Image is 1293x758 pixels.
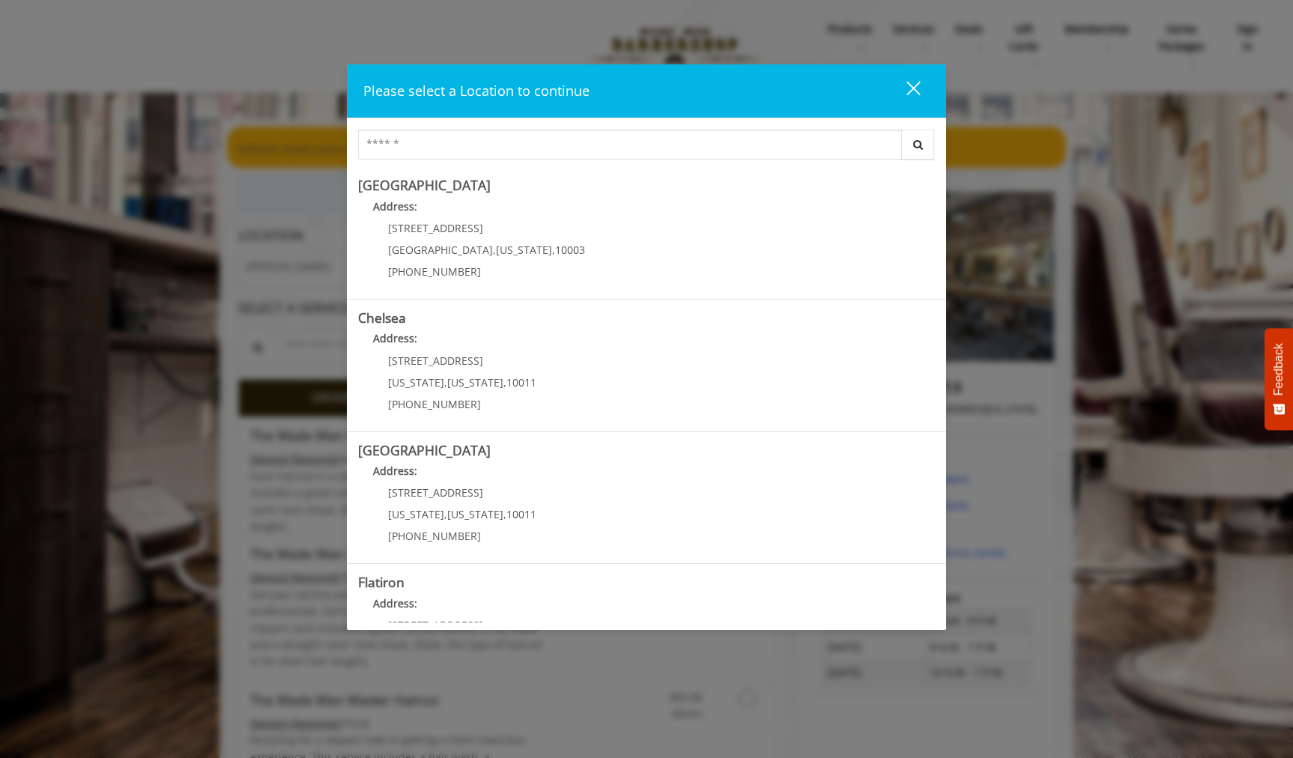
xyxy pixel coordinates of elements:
span: [STREET_ADDRESS] [388,221,483,235]
span: [PHONE_NUMBER] [388,264,481,279]
span: [STREET_ADDRESS] [388,354,483,368]
span: , [444,375,447,389]
button: close dialog [879,76,930,106]
span: [US_STATE] [388,375,444,389]
span: , [503,507,506,521]
span: 10011 [506,507,536,521]
b: [GEOGRAPHIC_DATA] [358,176,491,194]
b: Flatiron [358,573,405,591]
span: [US_STATE] [496,243,552,257]
div: close dialog [889,80,919,103]
input: Search Center [358,130,902,160]
span: [PHONE_NUMBER] [388,397,481,411]
b: Address: [373,596,417,610]
span: [US_STATE] [447,507,503,521]
span: , [552,243,555,257]
span: [GEOGRAPHIC_DATA] [388,243,493,257]
button: Feedback - Show survey [1265,328,1293,430]
span: , [444,507,447,521]
span: 10003 [555,243,585,257]
b: Address: [373,199,417,213]
b: [GEOGRAPHIC_DATA] [358,441,491,459]
b: Address: [373,464,417,478]
span: 10011 [506,375,536,389]
span: [PHONE_NUMBER] [388,529,481,543]
span: [STREET_ADDRESS] [388,485,483,500]
span: , [503,375,506,389]
span: Feedback [1272,343,1286,395]
div: Center Select [358,130,935,167]
b: Address: [373,331,417,345]
span: [US_STATE] [447,375,503,389]
span: , [493,243,496,257]
span: Please select a Location to continue [363,82,590,100]
i: Search button [909,139,927,150]
b: Chelsea [358,309,406,327]
span: [US_STATE] [388,507,444,521]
